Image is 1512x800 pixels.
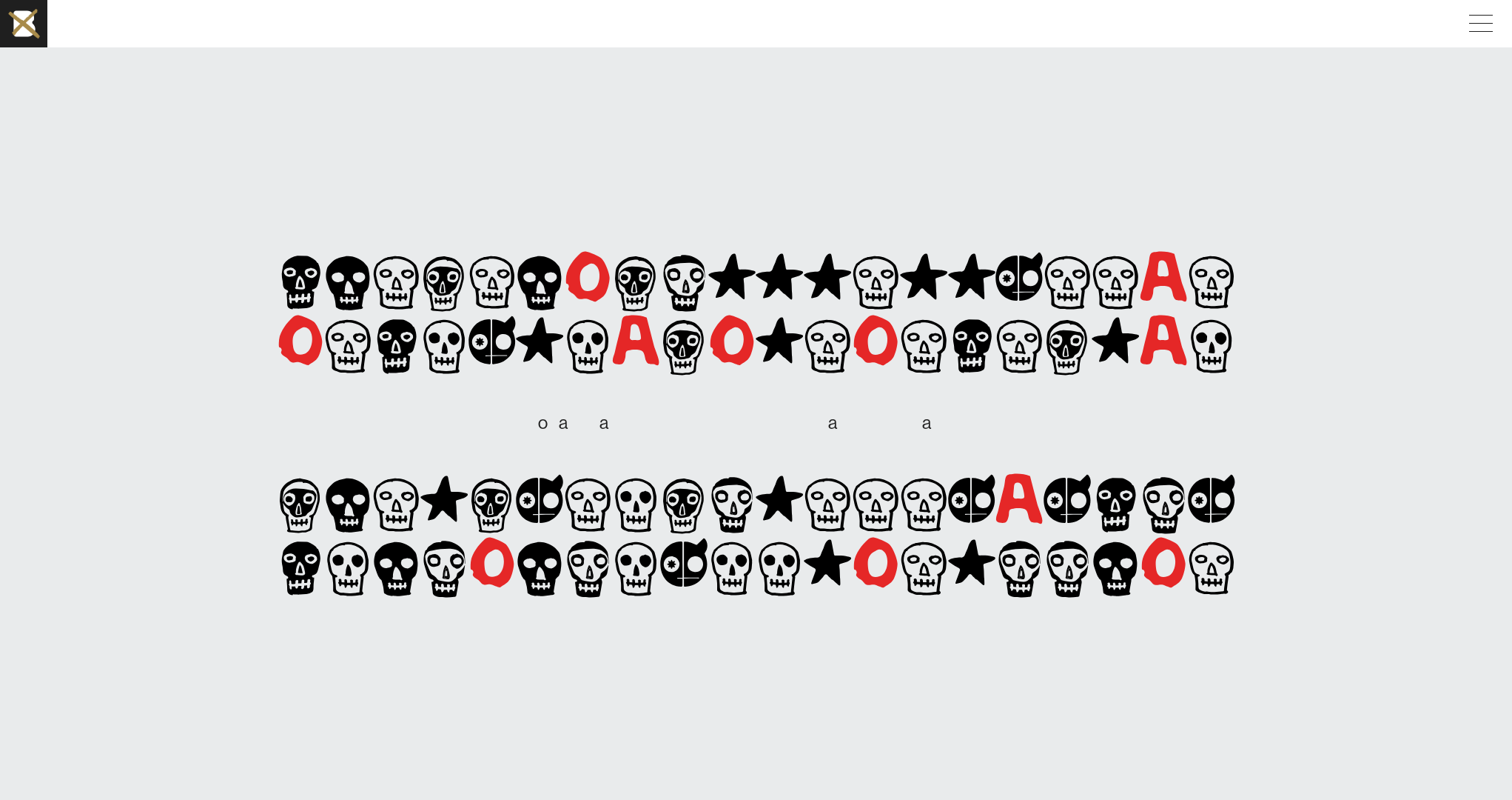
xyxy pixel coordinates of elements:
span: t [721,413,727,433]
span: v [791,413,800,433]
span: e [814,413,824,433]
span: v [848,413,857,433]
span: c [963,413,972,433]
span: a [922,413,932,433]
span: p [659,413,669,433]
span: f [734,413,740,433]
span: o [538,413,548,433]
span: i [800,413,804,433]
span: b [528,413,538,433]
span: - [759,413,765,433]
span: a [559,413,568,433]
span: y [972,413,981,433]
span: g [908,413,918,433]
span: e [857,413,867,433]
span: n [679,413,690,433]
span: t [874,413,880,433]
span: d [838,413,848,433]
span: e [942,413,952,433]
span: e [774,413,784,433]
span: i [880,413,884,433]
span: h [548,413,559,433]
span: e [669,413,679,433]
span: n [568,413,579,433]
span: i [582,413,587,433]
span: c [804,413,814,433]
span: u [740,413,750,433]
span: l [754,413,759,433]
span: n [952,413,963,433]
span: a [828,413,838,433]
span: , [727,413,730,433]
span: i [623,413,628,433]
span: i [893,413,898,433]
span: n [710,413,721,433]
span: d [690,413,700,433]
span: l [750,413,754,433]
span: s [765,413,774,433]
span: s [884,413,893,433]
span: g [932,413,942,433]
span: e [648,413,659,433]
span: a [599,413,609,433]
span: n [628,413,638,433]
span: r [784,413,791,433]
span: e [700,413,710,433]
span: r [867,413,874,433]
span: s [587,413,596,433]
span: d [638,413,648,433]
span: n [609,413,619,433]
span: n [898,413,908,433]
span: . [981,413,985,433]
